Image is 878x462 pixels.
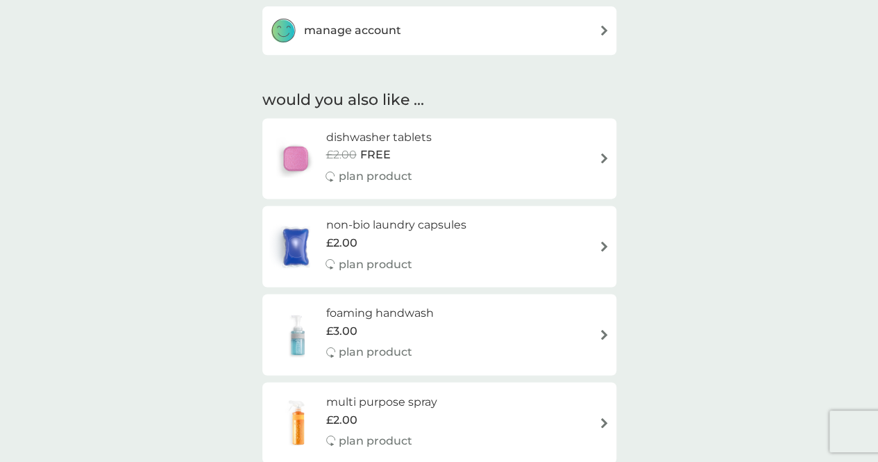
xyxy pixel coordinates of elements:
span: £2.00 [326,234,357,252]
img: foaming handwash [269,311,326,359]
p: plan product [338,256,412,274]
img: non-bio laundry capsules [269,222,322,271]
h2: would you also like ... [262,90,616,111]
img: arrow right [599,329,609,340]
span: FREE [360,146,390,164]
img: arrow right [599,25,609,35]
h6: non-bio laundry capsules [326,216,466,234]
p: plan product [339,431,412,449]
span: £2.00 [326,146,356,164]
p: plan product [338,167,412,185]
h6: dishwasher tablets [326,129,431,147]
img: arrow right [599,418,609,428]
img: arrow right [599,153,609,163]
span: £3.00 [326,322,357,340]
img: dishwasher tablets [269,134,322,183]
img: multi purpose spray [269,398,326,447]
h6: foaming handwash [326,304,434,322]
img: arrow right [599,241,609,251]
h6: multi purpose spray [326,393,437,411]
h3: manage account [304,22,401,40]
p: plan product [339,343,412,361]
span: £2.00 [326,411,357,429]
